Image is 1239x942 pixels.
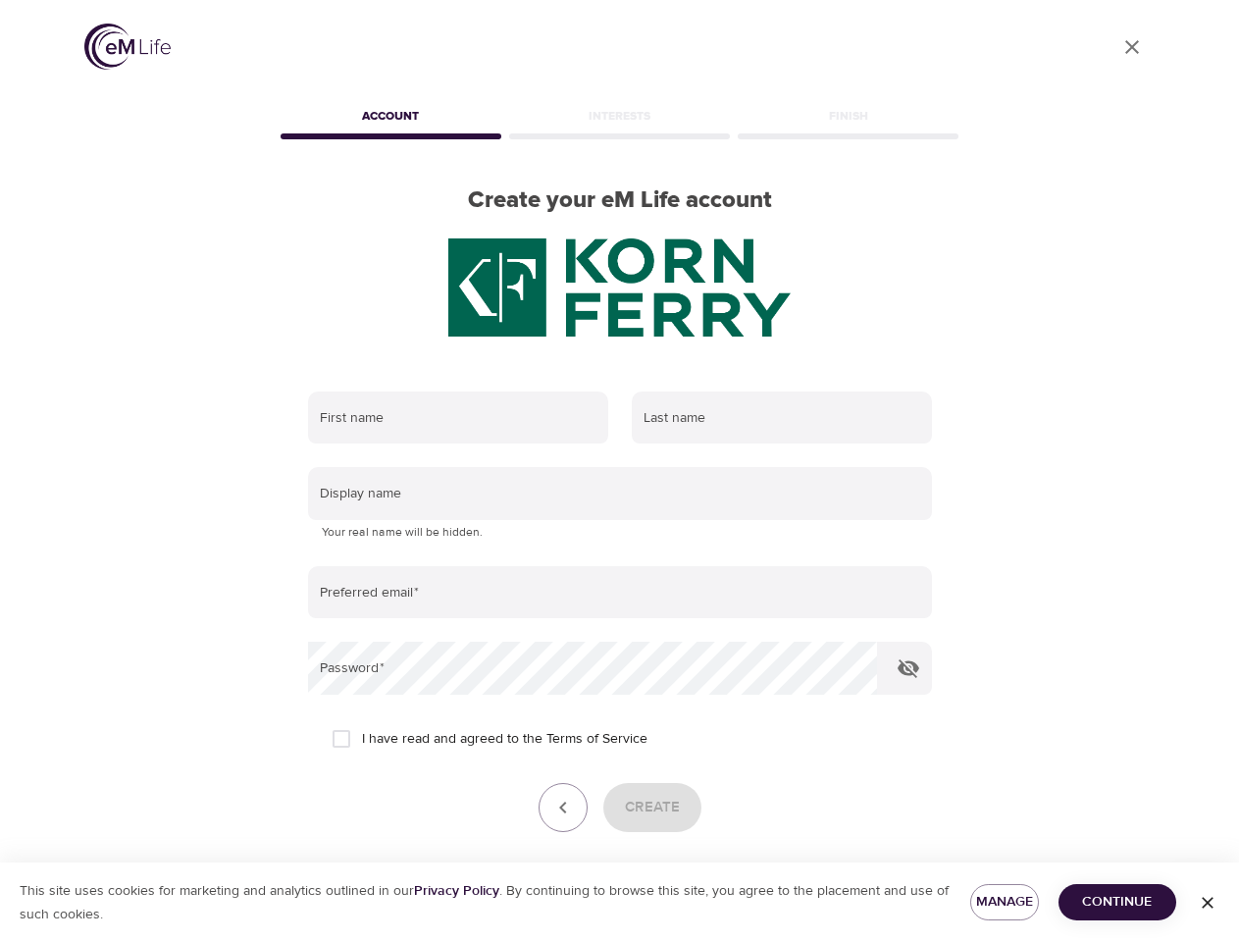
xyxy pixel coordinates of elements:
[1058,884,1176,920] button: Continue
[448,238,792,337] img: KF%20green%20logo%202.20.2025.png
[322,523,918,543] p: Your real name will be hidden.
[362,729,647,750] span: I have read and agreed to the
[1109,24,1156,71] a: close
[414,882,499,900] a: Privacy Policy
[546,729,647,750] a: Terms of Service
[84,24,171,70] img: logo
[970,884,1039,920] button: Manage
[1074,890,1161,915] span: Continue
[986,890,1023,915] span: Manage
[277,186,963,215] h2: Create your eM Life account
